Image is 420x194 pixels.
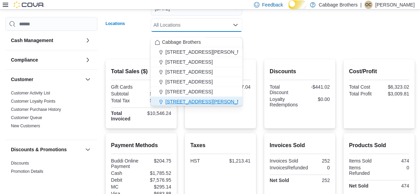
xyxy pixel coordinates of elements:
button: Customer [11,76,82,83]
p: Cabbage Brothers [319,1,358,9]
a: Customer Purchase History [11,107,61,112]
div: $0.00 [143,84,171,90]
span: [STREET_ADDRESS] [165,59,213,65]
span: Promotion Details [11,169,43,174]
strong: Net Sold [349,183,368,189]
h2: Products Sold [349,141,409,150]
span: [STREET_ADDRESS] [165,78,213,85]
div: Customer [5,89,97,140]
div: $10,546.24 [143,111,171,116]
div: $1,213.41 [143,98,171,103]
a: Customer Activity List [11,91,50,95]
h3: Discounts & Promotions [11,146,67,153]
div: Subtotal [111,91,140,96]
h3: Compliance [11,56,38,63]
span: [STREET_ADDRESS] [165,68,213,75]
div: Total Cost [349,84,378,90]
button: Discounts & Promotions [11,146,82,153]
button: Close list of options [233,22,238,28]
h2: Total Sales ($) [111,67,171,76]
button: [STREET_ADDRESS] [151,87,242,97]
span: [STREET_ADDRESS][PERSON_NAME] [165,49,252,55]
div: $6,323.02 [380,84,409,90]
div: Total Profit [349,91,378,96]
div: InvoicesRefunded [270,165,308,170]
h3: Cash Management [11,37,53,44]
button: Cabbage Brothers [151,37,242,47]
button: [STREET_ADDRESS] [151,67,242,77]
span: Discounts [11,160,29,166]
button: Discounts & Promotions [84,145,92,154]
span: Customer Activity List [11,90,50,96]
a: Customer Loyalty Points [11,99,55,104]
div: -$441.02 [301,84,330,90]
div: Gift Cards [111,84,140,90]
button: [STREET_ADDRESS] [151,77,242,87]
div: $7,576.95 [143,177,171,183]
div: 0 [380,165,409,170]
div: Buddi Online Payment [111,158,140,169]
p: [PERSON_NAME] [375,1,415,9]
button: Cash Management [11,37,82,44]
img: Cova [14,1,44,8]
button: Customer [84,75,92,83]
h2: Taxes [190,141,250,150]
strong: Net Sold [270,178,289,183]
span: Customer Loyalty Points [11,99,55,104]
h2: Invoices Sold [270,141,330,150]
button: Cash Management [84,36,92,44]
div: Debit [111,177,140,183]
h2: Payment Methods [111,141,171,150]
p: | [360,1,362,9]
div: Items Sold [349,158,378,164]
a: Promotion Details [11,169,43,174]
div: $295.14 [143,184,171,190]
span: Cabbage Brothers [162,39,201,46]
span: [STREET_ADDRESS] [165,88,213,95]
input: Dark Mode [288,0,306,9]
div: $3,009.81 [380,91,409,96]
div: MC [111,184,140,190]
strong: Total Invoiced [111,111,131,121]
div: Oliver Coppolino [364,1,372,9]
div: HST [190,158,219,164]
div: $37.04 [222,84,250,90]
div: Items Refunded [349,165,378,176]
span: [STREET_ADDRESS][PERSON_NAME] [165,98,252,105]
a: Discounts [11,161,29,166]
div: Choose from the following options [151,37,242,107]
div: $204.75 [143,158,171,164]
div: Discounts & Promotions [5,159,97,191]
span: Feedback [262,1,283,8]
button: Compliance [84,56,92,64]
div: 0 [311,165,330,170]
div: Loyalty Redemptions [270,96,298,107]
label: Locations [106,21,125,26]
div: $0.00 [301,96,330,102]
button: Compliance [11,56,82,63]
h2: Discounts [270,67,330,76]
button: [STREET_ADDRESS] [151,57,242,67]
div: Total Tax [111,98,140,103]
button: [STREET_ADDRESS][PERSON_NAME] [151,97,242,107]
button: [STREET_ADDRESS][PERSON_NAME] [151,47,242,57]
div: 474 [380,183,409,189]
div: 474 [380,158,409,164]
h2: Cost/Profit [349,67,409,76]
a: Customer Queue [11,115,42,120]
a: New Customers [11,124,40,128]
div: Total Discount [270,84,298,95]
h3: Customer [11,76,33,83]
div: $1,213.41 [222,158,250,164]
div: $9,332.83 [143,91,171,96]
div: 252 [301,178,330,183]
div: Invoices Sold [270,158,298,164]
div: Cash [111,170,140,176]
div: 252 [301,158,330,164]
span: OC [365,1,371,9]
div: $1,785.52 [143,170,171,176]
